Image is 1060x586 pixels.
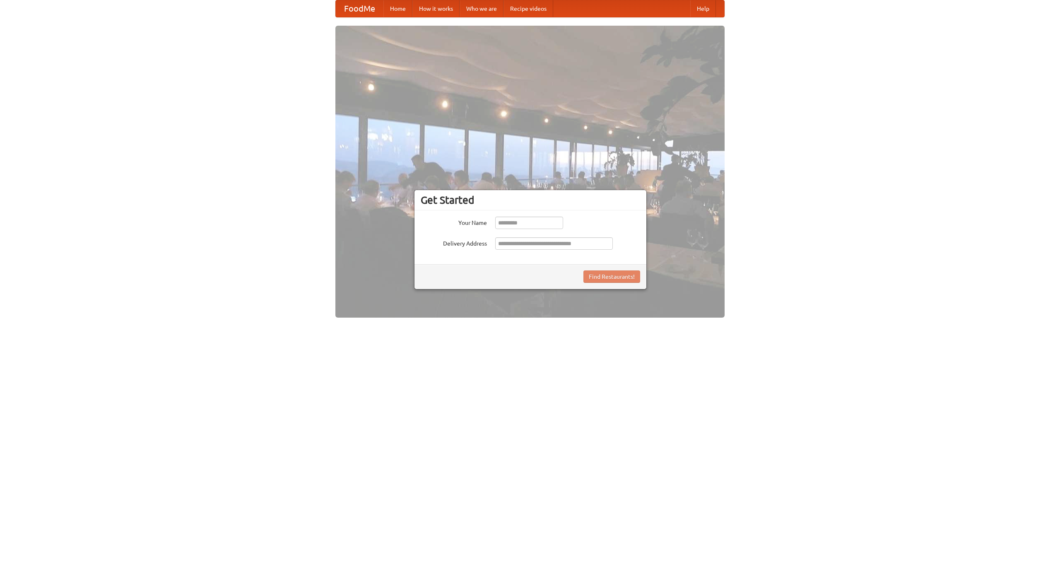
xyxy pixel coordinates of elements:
a: Help [690,0,716,17]
a: Who we are [460,0,503,17]
a: Recipe videos [503,0,553,17]
label: Your Name [421,217,487,227]
button: Find Restaurants! [583,270,640,283]
a: Home [383,0,412,17]
h3: Get Started [421,194,640,206]
a: How it works [412,0,460,17]
label: Delivery Address [421,237,487,248]
a: FoodMe [336,0,383,17]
